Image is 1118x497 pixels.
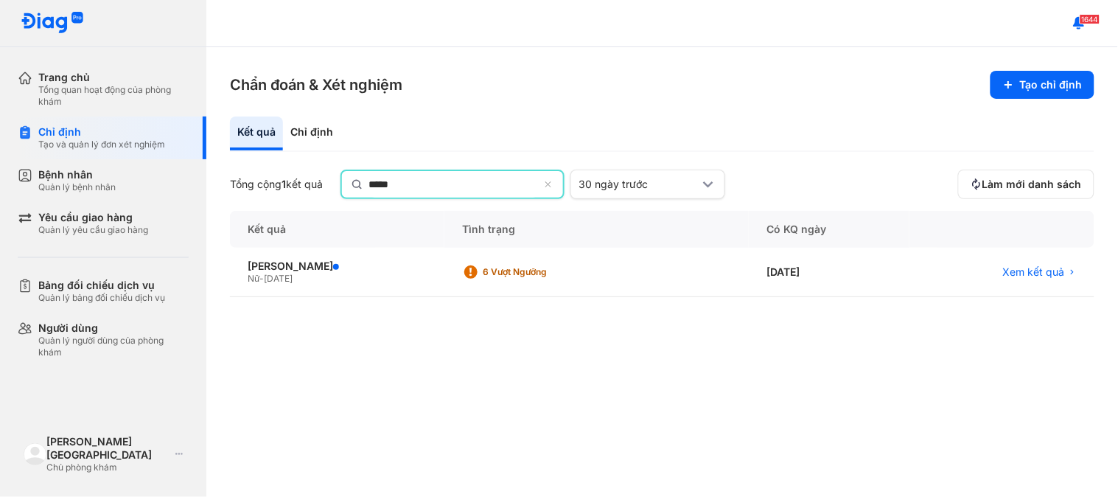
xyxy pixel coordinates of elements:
span: Làm mới danh sách [982,178,1082,191]
div: Chủ phòng khám [46,462,170,473]
span: - [259,273,264,284]
div: Tình trạng [444,211,749,248]
div: Tổng cộng kết quả [230,178,323,191]
h3: Chẩn đoán & Xét nghiệm [230,74,402,95]
button: Tạo chỉ định [991,71,1094,99]
span: Nữ [248,273,259,284]
span: 1 [282,178,286,190]
button: Làm mới danh sách [958,170,1094,199]
div: Bệnh nhân [38,168,116,181]
div: Quản lý người dùng của phòng khám [38,335,189,358]
div: Chỉ định [283,117,340,150]
div: Người dùng [38,322,189,335]
div: [DATE] [749,248,909,297]
div: Có KQ ngày [749,211,909,248]
div: Quản lý bệnh nhân [38,181,116,193]
img: logo [24,443,46,466]
span: [DATE] [264,273,293,284]
div: Kết quả [230,211,444,248]
div: Quản lý bảng đối chiếu dịch vụ [38,292,165,304]
div: Chỉ định [38,125,165,139]
div: Kết quả [230,117,283,150]
div: Tổng quan hoạt động của phòng khám [38,84,189,108]
div: Trang chủ [38,71,189,84]
div: Quản lý yêu cầu giao hàng [38,224,148,236]
span: 1644 [1080,14,1100,24]
span: Xem kết quả [1003,265,1065,279]
div: Yêu cầu giao hàng [38,211,148,224]
div: [PERSON_NAME] [248,260,427,273]
div: 6 Vượt ngưỡng [483,266,601,278]
div: 30 ngày trước [579,178,699,191]
div: Bảng đối chiếu dịch vụ [38,279,165,292]
div: Tạo và quản lý đơn xét nghiệm [38,139,165,150]
div: [PERSON_NAME][GEOGRAPHIC_DATA] [46,435,170,462]
img: logo [21,12,84,35]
